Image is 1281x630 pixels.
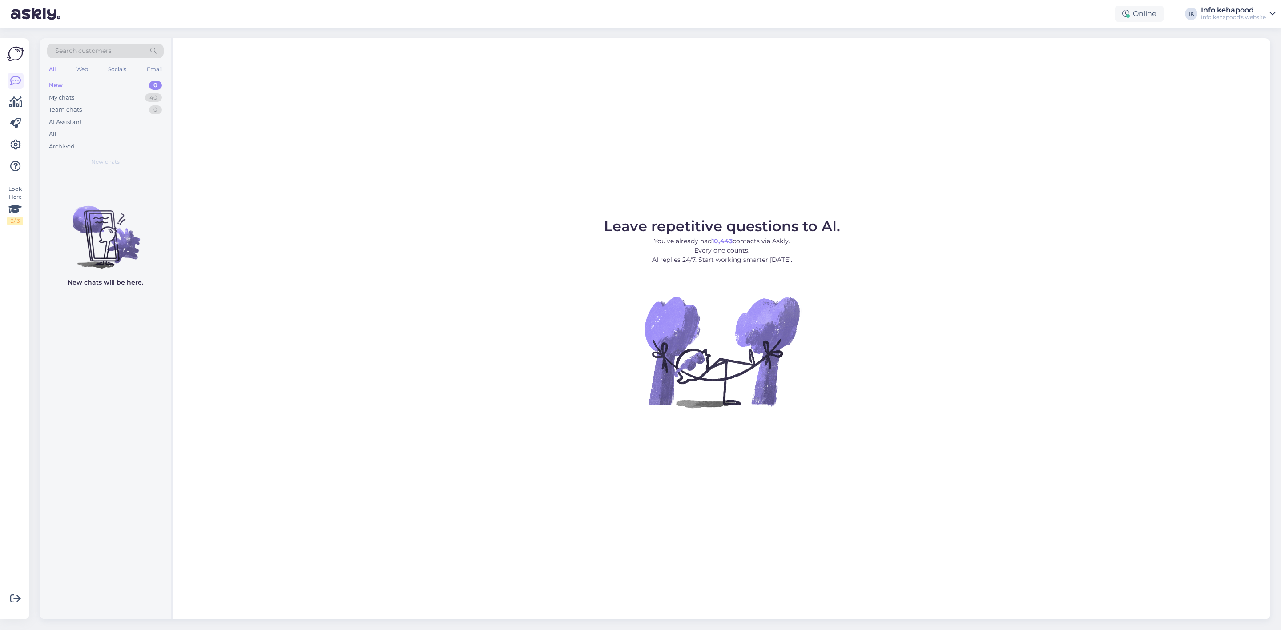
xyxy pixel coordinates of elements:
[149,105,162,114] div: 0
[604,217,840,235] span: Leave repetitive questions to AI.
[47,64,57,75] div: All
[642,272,802,432] img: No Chat active
[49,142,75,151] div: Archived
[49,105,82,114] div: Team chats
[712,237,733,245] b: 10,443
[74,64,90,75] div: Web
[49,118,82,127] div: AI Assistant
[1201,14,1266,21] div: Info kehapood's website
[145,64,164,75] div: Email
[604,237,840,265] p: You’ve already had contacts via Askly. Every one counts. AI replies 24/7. Start working smarter [...
[7,185,23,225] div: Look Here
[7,217,23,225] div: 2 / 3
[106,64,128,75] div: Socials
[91,158,120,166] span: New chats
[1115,6,1164,22] div: Online
[49,93,74,102] div: My chats
[49,130,56,139] div: All
[149,81,162,90] div: 0
[1201,7,1276,21] a: Info kehapoodInfo kehapood's website
[40,190,171,270] img: No chats
[49,81,63,90] div: New
[55,46,112,56] span: Search customers
[145,93,162,102] div: 40
[7,45,24,62] img: Askly Logo
[68,278,143,287] p: New chats will be here.
[1185,8,1197,20] div: IK
[1201,7,1266,14] div: Info kehapood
